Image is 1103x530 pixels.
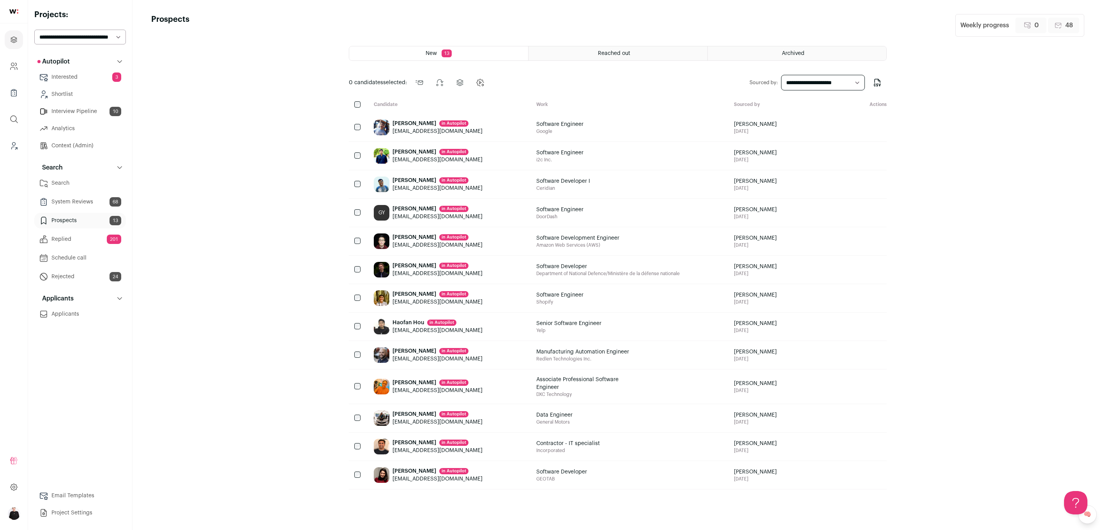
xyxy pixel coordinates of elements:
[868,73,887,92] button: Export to CSV
[734,447,777,454] span: [DATE]
[34,291,126,306] button: Applicants
[536,419,573,425] span: General Motors
[34,231,126,247] a: Replied201
[392,270,483,277] div: [EMAIL_ADDRESS][DOMAIN_NAME]
[392,262,483,270] div: [PERSON_NAME]
[34,213,126,228] a: Prospects13
[34,269,126,284] a: Rejected24
[536,263,630,270] span: Software Developer
[34,9,126,20] h2: Projects:
[5,83,23,102] a: Company Lists
[34,138,126,154] a: Context (Admin)
[1065,21,1073,30] span: 48
[536,291,583,299] span: Software Engineer
[536,327,601,334] span: Yelp
[439,468,468,474] div: in Autopilot
[392,410,483,418] div: [PERSON_NAME]
[734,242,777,248] span: [DATE]
[442,49,452,57] span: 13
[392,319,483,327] div: Haofan Hou
[392,233,483,241] div: [PERSON_NAME]
[536,234,619,242] span: Software Development Engineer
[530,101,727,109] div: Work
[110,197,121,207] span: 68
[374,290,389,306] img: cdc40a7dc25fa86afa3e1aafb7cfae4dcc2ab9ea5a42faa3ed19a52c3f856fa1.jpg
[536,128,583,134] span: Google
[782,51,804,56] span: Archived
[439,380,468,386] div: in Autopilot
[34,488,126,503] a: Email Templates
[536,476,587,482] span: GEOTAB
[392,298,483,306] div: [EMAIL_ADDRESS][DOMAIN_NAME]
[1064,491,1087,514] iframe: Help Scout Beacon - Open
[392,347,483,355] div: [PERSON_NAME]
[392,327,483,334] div: [EMAIL_ADDRESS][DOMAIN_NAME]
[392,439,483,447] div: [PERSON_NAME]
[34,505,126,521] a: Project Settings
[536,411,573,419] span: Data Engineer
[34,121,126,136] a: Analytics
[749,79,778,86] label: Sourced by:
[734,419,777,425] span: [DATE]
[734,348,777,356] span: [PERSON_NAME]
[824,101,887,109] div: Actions
[536,206,583,214] span: Software Engineer
[392,290,483,298] div: [PERSON_NAME]
[5,57,23,76] a: Company and ATS Settings
[34,69,126,85] a: Interested3
[536,242,619,248] span: Amazon Web Services (AWS)
[37,57,70,66] p: Autopilot
[392,213,483,221] div: [EMAIL_ADDRESS][DOMAIN_NAME]
[529,46,707,60] a: Reached out
[734,476,777,482] span: [DATE]
[960,21,1009,30] div: Weekly progress
[536,157,583,163] span: i2c Inc.
[392,156,483,164] div: [EMAIL_ADDRESS][DOMAIN_NAME]
[734,387,777,394] span: [DATE]
[439,234,468,240] div: in Autopilot
[37,163,63,172] p: Search
[8,507,20,520] button: Open dropdown
[392,184,483,192] div: [EMAIL_ADDRESS][DOMAIN_NAME]
[536,214,583,220] span: DoorDash
[439,206,468,212] div: in Autopilot
[536,376,630,391] span: Associate Professional Software Engineer
[374,148,389,164] img: ab89d6cfa2170d1c77e6234057f3ae5919302988195412d185dcdea0ffd734b9.jpg
[392,148,483,156] div: [PERSON_NAME]
[374,347,389,363] img: 9d570375c30a74e81cb21bf52dd68a6b5688c3644c97bdede036a818c53555ee.jpg
[110,272,121,281] span: 24
[392,127,483,135] div: [EMAIL_ADDRESS][DOMAIN_NAME]
[734,128,777,134] span: [DATE]
[427,320,456,326] div: in Autopilot
[392,467,483,475] div: [PERSON_NAME]
[536,177,590,185] span: Software Developer I
[734,270,777,277] span: [DATE]
[34,175,126,191] a: Search
[536,356,629,362] span: Redlen Technologies Inc.
[734,327,777,334] span: [DATE]
[374,379,389,394] img: 1d057d185d298b25e1fe12de0c9720cd46d1d0835394bb8bf76c485fc4abb4df
[392,241,483,249] div: [EMAIL_ADDRESS][DOMAIN_NAME]
[536,270,680,277] span: Department of National Defence/Ministère de la défense nationale
[536,391,630,397] span: DXC Technology
[734,157,777,163] span: [DATE]
[536,348,629,356] span: Manufacturing Automation Engineer
[5,30,23,49] a: Projects
[426,51,437,56] span: New
[368,101,530,109] div: Candidate
[734,320,777,327] span: [PERSON_NAME]
[37,294,74,303] p: Applicants
[734,234,777,242] span: [PERSON_NAME]
[107,235,121,244] span: 201
[734,120,777,128] span: [PERSON_NAME]
[34,104,126,119] a: Interview Pipeline10
[734,411,777,419] span: [PERSON_NAME]
[734,468,777,476] span: [PERSON_NAME]
[374,262,389,277] img: 99b3746d471c051c2d1420fc9e3cf0cc1c45aaa46d3ff26ed7a1e51d8120bd61.jpg
[112,72,121,82] span: 3
[734,299,777,305] span: [DATE]
[374,439,389,454] img: 3a7b3e66cf9e5f6dbfc46610844473679e347925f045721b5c70d83a1128e29f.jpg
[392,205,483,213] div: [PERSON_NAME]
[439,411,468,417] div: in Autopilot
[110,216,121,225] span: 13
